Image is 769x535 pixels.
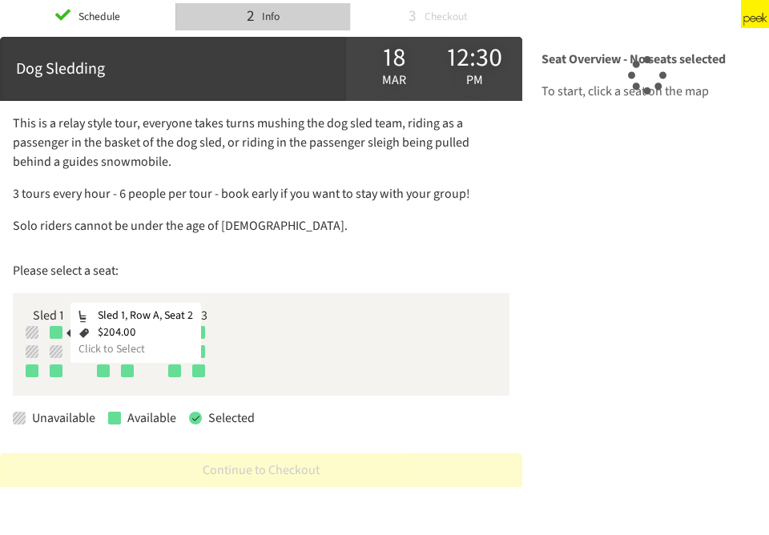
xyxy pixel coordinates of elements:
div: To start, click a seat on the map [542,69,753,101]
div: pm [434,69,514,91]
div: 18 [354,46,434,69]
div: Mar [354,43,434,95]
p: Please select a seat: [13,261,509,280]
li: 2 Info [175,3,351,30]
span: Seat Overview - No seats selected [542,50,726,68]
div: 18 Mar 12:30 pm [346,37,522,101]
div: Info [257,5,280,29]
div: Checkout [419,5,468,29]
div: Powered by [DOMAIN_NAME] [594,9,727,25]
div: Dog Sledding [16,57,330,81]
div: Sled 3 [168,306,214,325]
div: Schedule [73,5,120,29]
div: Sled 1 [26,306,71,325]
p: 3 tours every hour - 6 people per tour - book early if you want to stay with your group! [13,184,509,203]
li: 3 Checkout [350,3,525,30]
div: Unavailable [26,408,95,428]
p: This is a relay style tour, everyone takes turns mushing the dog sled team, riding as a passenger... [13,114,509,171]
div: Selected [202,408,255,428]
div: Available [121,408,176,428]
div: 12:30 [434,46,514,69]
div: Sled 2 [97,306,143,325]
p: Solo riders cannot be under the age of [DEMOGRAPHIC_DATA]. [13,216,509,235]
div: 2 [247,5,255,28]
div: 3 [409,5,417,28]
